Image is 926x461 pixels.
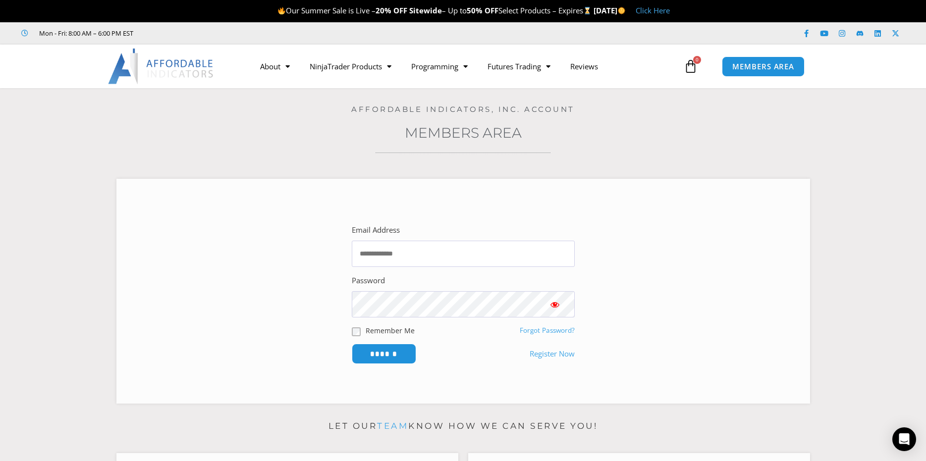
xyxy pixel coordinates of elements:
a: MEMBERS AREA [722,56,805,77]
a: Members Area [405,124,522,141]
nav: Menu [250,55,681,78]
label: Remember Me [366,325,415,336]
span: MEMBERS AREA [732,63,794,70]
span: Our Summer Sale is Live – – Up to Select Products – Expires [277,5,594,15]
a: 0 [669,52,712,81]
div: Open Intercom Messenger [892,427,916,451]
img: ⌛ [584,7,591,14]
a: Reviews [560,55,608,78]
p: Let our know how we can serve you! [116,418,810,434]
span: 0 [693,56,701,64]
img: 🌞 [618,7,625,14]
button: Show password [535,291,575,317]
a: Register Now [530,347,575,361]
label: Email Address [352,223,400,237]
strong: 50% OFF [467,5,498,15]
a: Click Here [636,5,670,15]
strong: Sitewide [409,5,442,15]
a: Affordable Indicators, Inc. Account [351,104,575,114]
strong: [DATE] [594,5,626,15]
a: About [250,55,300,78]
a: NinjaTrader Products [300,55,401,78]
a: Programming [401,55,478,78]
img: LogoAI | Affordable Indicators – NinjaTrader [108,49,215,84]
span: Mon - Fri: 8:00 AM – 6:00 PM EST [37,27,133,39]
a: Futures Trading [478,55,560,78]
iframe: Customer reviews powered by Trustpilot [147,28,296,38]
img: 🔥 [278,7,285,14]
label: Password [352,274,385,288]
a: team [377,421,408,431]
strong: 20% OFF [376,5,407,15]
a: Forgot Password? [520,326,575,335]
